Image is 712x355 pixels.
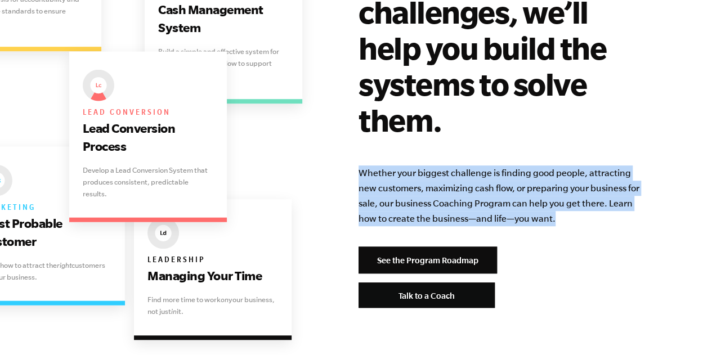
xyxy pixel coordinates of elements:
a: See the Program Roadmap [359,246,497,273]
i: in [171,307,177,316]
p: Find more time to work your business, not just it. [147,294,278,317]
span: Talk to a Coach [398,291,455,300]
a: Talk to a Coach [359,282,495,308]
p: Whether your biggest challenge is finding good people, attracting new customers, maximizing cash ... [359,165,642,226]
iframe: Chat Widget [656,301,712,355]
